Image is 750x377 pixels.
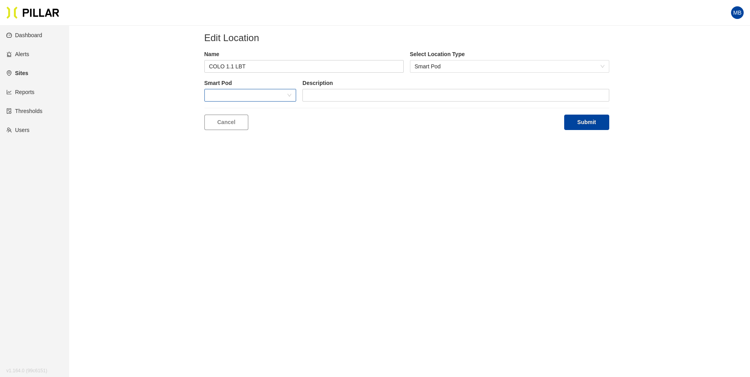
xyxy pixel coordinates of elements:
a: teamUsers [6,127,30,133]
a: alertAlerts [6,51,29,57]
label: Select Location Type [410,50,609,58]
a: Cancel [204,115,249,130]
img: Pillar Technologies [6,6,59,19]
span: Smart Pod [415,60,605,72]
a: environmentSites [6,70,28,76]
label: Description [302,79,609,87]
span: MB [733,6,742,19]
a: dashboardDashboard [6,32,42,38]
h2: Edit Location [204,32,609,44]
button: Submit [564,115,609,130]
a: line-chartReports [6,89,34,95]
a: exceptionThresholds [6,108,42,114]
label: Name [204,50,404,58]
label: Smart Pod [204,79,297,87]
